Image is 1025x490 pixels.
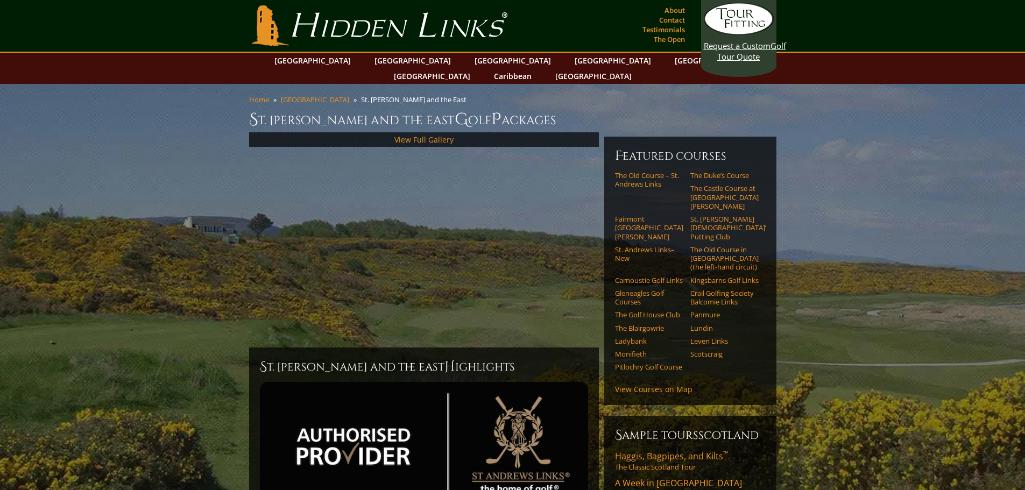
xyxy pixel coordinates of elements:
a: Crail Golfing Society Balcomie Links [690,289,759,307]
a: About [662,3,688,18]
a: Kingsbarns Golf Links [690,276,759,285]
a: Ladybank [615,337,683,345]
a: Lundin [690,324,759,332]
a: St. Andrews Links–New [615,245,683,263]
span: G [455,109,468,130]
sup: ™ [723,449,728,458]
a: The Castle Course at [GEOGRAPHIC_DATA][PERSON_NAME] [690,184,759,210]
a: Testimonials [640,22,688,37]
a: [GEOGRAPHIC_DATA] [369,53,456,68]
a: Monifieth [615,350,683,358]
a: Haggis, Bagpipes, and Kilts™The Classic Scotland Tour [615,450,766,472]
a: [GEOGRAPHIC_DATA] [469,53,556,68]
a: Fairmont [GEOGRAPHIC_DATA][PERSON_NAME] [615,215,683,241]
a: Panmure [690,310,759,319]
a: Contact [656,12,688,27]
a: [GEOGRAPHIC_DATA] [269,53,356,68]
a: The Duke’s Course [690,171,759,180]
a: St. [PERSON_NAME] [DEMOGRAPHIC_DATA]’ Putting Club [690,215,759,241]
a: Carnoustie Golf Links [615,276,683,285]
a: The Open [651,32,688,47]
a: The Golf House Club [615,310,683,319]
a: Request a CustomGolf Tour Quote [704,3,774,62]
a: Scotscraig [690,350,759,358]
a: View Full Gallery [394,134,454,145]
h6: Featured Courses [615,147,766,165]
a: The Old Course – St. Andrews Links [615,171,683,189]
a: The Blairgowrie [615,324,683,332]
a: Pitlochry Golf Course [615,363,683,371]
a: [GEOGRAPHIC_DATA] [388,68,476,84]
a: [GEOGRAPHIC_DATA] [569,53,656,68]
a: Leven Links [690,337,759,345]
h1: St. [PERSON_NAME] and the East olf ackages [249,109,776,130]
a: [GEOGRAPHIC_DATA] [550,68,637,84]
a: Home [249,95,269,104]
span: Request a Custom [704,40,770,51]
a: Gleneagles Golf Courses [615,289,683,307]
span: H [444,358,455,375]
a: Caribbean [489,68,537,84]
span: Haggis, Bagpipes, and Kilts [615,450,728,462]
h6: Sample ToursScotland [615,427,766,444]
a: View Courses on Map [615,384,692,394]
li: St. [PERSON_NAME] and the East [361,95,471,104]
a: [GEOGRAPHIC_DATA] [281,95,349,104]
a: [GEOGRAPHIC_DATA] [669,53,757,68]
h2: St. [PERSON_NAME] and the East ighlights [260,358,588,375]
span: P [491,109,501,130]
a: The Old Course in [GEOGRAPHIC_DATA] (the left-hand circuit) [690,245,759,272]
